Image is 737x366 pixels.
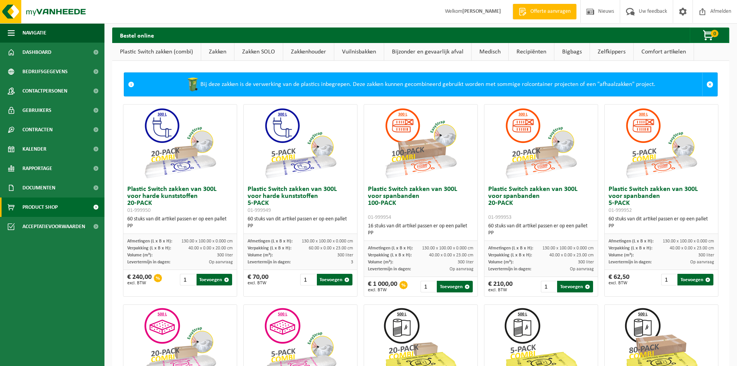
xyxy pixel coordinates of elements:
[622,105,700,182] img: 01-999952
[488,223,594,237] div: 60 stuks van dit artikel passen er op een pallet
[368,246,413,251] span: Afmetingen (L x B x H):
[127,239,172,244] span: Afmetingen (L x B x H):
[382,105,459,182] img: 01-999954
[661,274,677,285] input: 1
[22,120,53,139] span: Contracten
[609,274,629,285] div: € 62,50
[300,274,316,285] input: 1
[283,43,334,61] a: Zakkenhouder
[248,239,292,244] span: Afmetingen (L x B x H):
[702,73,717,96] a: Sluit melding
[262,105,339,182] img: 01-999949
[22,101,51,120] span: Gebruikers
[248,260,291,265] span: Levertermijn in dagen:
[201,43,234,61] a: Zakken
[188,246,233,251] span: 40.00 x 0.00 x 20.00 cm
[22,159,52,178] span: Rapportage
[368,253,412,258] span: Verpakking (L x B x H):
[234,43,283,61] a: Zakken SOLO
[302,239,353,244] span: 130.00 x 100.00 x 0.000 cm
[248,253,273,258] span: Volume (m³):
[209,260,233,265] span: Op aanvraag
[384,43,471,61] a: Bijzonder en gevaarlijk afval
[351,260,353,265] span: 3
[429,253,474,258] span: 40.00 x 0.00 x 23.00 cm
[334,43,384,61] a: Vuilnisbakken
[127,281,152,285] span: excl. BTW
[609,281,629,285] span: excl. BTW
[22,178,55,198] span: Documenten
[181,239,233,244] span: 130.00 x 100.00 x 0.000 cm
[138,73,702,96] div: Bij deze zakken is de verwerking van de plastics inbegrepen. Deze zakken kunnen gecombineerd gebr...
[609,208,632,213] span: 01-999952
[677,274,713,285] button: Toevoegen
[141,105,219,182] img: 01-999950
[690,27,728,43] button: 0
[462,9,501,14] strong: [PERSON_NAME]
[549,253,594,258] span: 40.00 x 0.00 x 23.00 cm
[421,281,436,292] input: 1
[528,8,573,15] span: Offerte aanvragen
[368,215,391,220] span: 01-999954
[127,274,152,285] div: € 240,00
[22,217,85,236] span: Acceptatievoorwaarden
[248,216,353,230] div: 60 stuks van dit artikel passen er op een pallet
[368,288,397,292] span: excl. BTW
[127,253,152,258] span: Volume (m³):
[488,186,594,221] h3: Plastic Switch zakken van 300L voor spanbanden 20-PACK
[127,216,233,230] div: 60 stuks van dit artikel passen er op een pallet
[422,246,474,251] span: 130.00 x 100.00 x 0.000 cm
[609,239,653,244] span: Afmetingen (L x B x H):
[309,246,353,251] span: 60.00 x 0.00 x 23.00 cm
[248,223,353,230] div: PP
[337,253,353,258] span: 300 liter
[22,62,68,81] span: Bedrijfsgegevens
[127,186,233,214] h3: Plastic Switch zakken van 300L voor harde kunststoffen 20-PACK
[609,246,652,251] span: Verpakking (L x B x H):
[22,43,51,62] span: Dashboard
[127,260,170,265] span: Levertermijn in dagen:
[488,246,533,251] span: Afmetingen (L x B x H):
[634,43,694,61] a: Comfort artikelen
[180,274,195,285] input: 1
[670,246,714,251] span: 40.00 x 0.00 x 23.00 cm
[488,260,513,265] span: Volume (m³):
[127,208,150,213] span: 01-999950
[609,186,714,214] h3: Plastic Switch zakken van 300L voor spanbanden 5-PACK
[513,4,576,19] a: Offerte aanvragen
[488,288,513,292] span: excl. BTW
[590,43,633,61] a: Zelfkippers
[450,267,474,271] span: Op aanvraag
[248,281,268,285] span: excl. BTW
[317,274,353,285] button: Toevoegen
[248,274,268,285] div: € 70,00
[554,43,590,61] a: Bigbags
[609,216,714,230] div: 60 stuks van dit artikel passen er op een pallet
[112,27,162,43] h2: Bestel online
[502,105,580,182] img: 01-999953
[488,281,513,292] div: € 210,00
[488,267,531,271] span: Levertermijn in dagen:
[127,223,233,230] div: PP
[458,260,474,265] span: 300 liter
[488,253,532,258] span: Verpakking (L x B x H):
[541,281,556,292] input: 1
[570,267,594,271] span: Op aanvraag
[368,186,474,221] h3: Plastic Switch zakken van 300L voor spanbanden 100-PACK
[248,246,291,251] span: Verpakking (L x B x H):
[185,77,200,92] img: WB-0240-HPE-GN-50.png
[248,186,353,214] h3: Plastic Switch zakken van 300L voor harde kunststoffen 5-PACK
[22,198,58,217] span: Product Shop
[437,281,473,292] button: Toevoegen
[472,43,508,61] a: Medisch
[509,43,554,61] a: Recipiënten
[711,30,718,37] span: 0
[542,246,594,251] span: 130.00 x 100.00 x 0.000 cm
[368,230,474,237] div: PP
[557,281,593,292] button: Toevoegen
[368,223,474,237] div: 16 stuks van dit artikel passen er op een pallet
[368,267,411,271] span: Levertermijn in dagen:
[22,81,67,101] span: Contactpersonen
[488,230,594,237] div: PP
[609,260,652,265] span: Levertermijn in dagen:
